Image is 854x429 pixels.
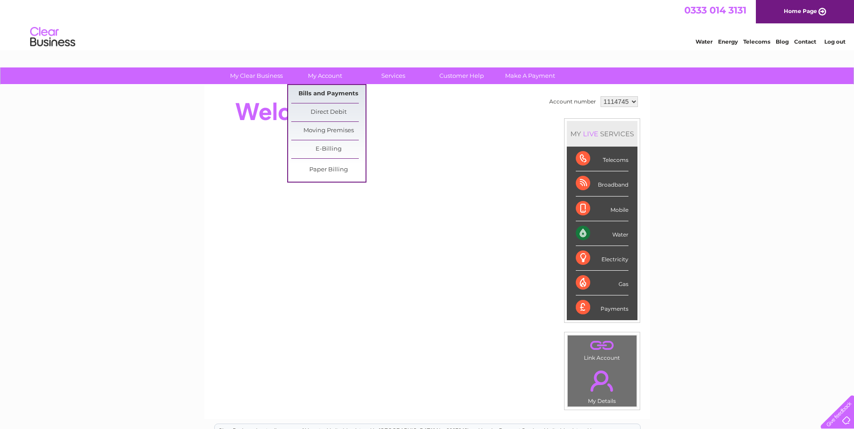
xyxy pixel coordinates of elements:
[215,5,640,44] div: Clear Business is a trading name of Verastar Limited (registered in [GEOGRAPHIC_DATA] No. 3667643...
[291,161,366,179] a: Paper Billing
[794,38,816,45] a: Contact
[493,67,567,84] a: Make A Payment
[570,365,634,397] a: .
[576,295,628,320] div: Payments
[570,338,634,353] a: .
[291,122,366,140] a: Moving Premises
[718,38,738,45] a: Energy
[576,271,628,295] div: Gas
[567,121,637,147] div: MY SERVICES
[291,103,366,121] a: Direct Debit
[219,67,294,84] a: My Clear Business
[696,38,713,45] a: Water
[291,85,366,103] a: Bills and Payments
[576,221,628,246] div: Water
[567,363,637,407] td: My Details
[743,38,770,45] a: Telecoms
[776,38,789,45] a: Blog
[30,23,76,51] img: logo.png
[576,246,628,271] div: Electricity
[356,67,430,84] a: Services
[576,197,628,221] div: Mobile
[581,130,600,138] div: LIVE
[567,335,637,363] td: Link Account
[576,147,628,171] div: Telecoms
[425,67,499,84] a: Customer Help
[576,171,628,196] div: Broadband
[824,38,845,45] a: Log out
[684,4,746,16] a: 0333 014 3131
[291,140,366,158] a: E-Billing
[288,67,362,84] a: My Account
[547,94,598,109] td: Account number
